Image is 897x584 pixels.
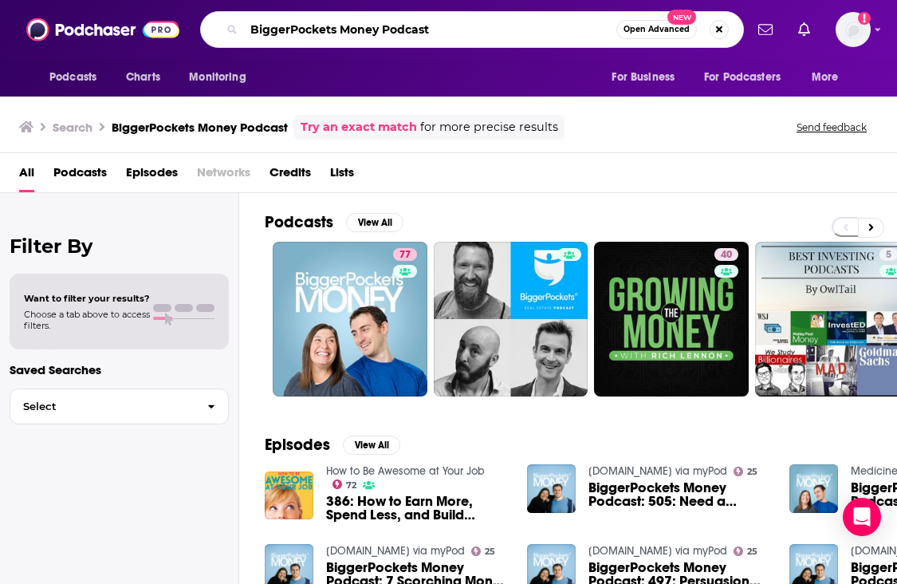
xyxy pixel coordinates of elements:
span: Select [10,401,195,412]
img: BiggerPockets Money Podcast: 505: Need a Financial Advisor? Start Here! [527,464,576,513]
span: Charts [126,66,160,89]
button: View All [346,213,403,232]
span: 25 [485,548,495,555]
button: Send feedback [792,120,871,134]
a: OnePlace.com via myPod [588,544,727,558]
h2: Filter By [10,235,229,258]
img: BiggerPockets Money Podcast: The One Thing Most FIRE Chasers Get Wrong (and Later Regret in Retir... [789,464,838,513]
button: open menu [38,62,117,93]
a: How to Be Awesome at Your Job [326,464,485,478]
a: OnePlace.com via myPod [326,544,465,558]
a: 77 [273,242,427,397]
span: Want to filter your results? [24,293,150,304]
a: All [19,160,34,192]
span: for more precise results [420,118,558,136]
a: Charts [116,62,170,93]
span: For Business [612,66,675,89]
button: View All [343,436,400,455]
h3: Search [53,120,92,135]
span: Networks [197,160,250,192]
h2: Episodes [265,435,330,455]
a: 40 [714,248,738,261]
a: 25 [734,547,758,556]
a: PodcastsView All [265,212,403,232]
a: 72 [332,479,357,489]
p: Saved Searches [10,362,229,377]
span: 40 [721,247,732,263]
button: open menu [600,62,694,93]
button: open menu [801,62,859,93]
div: Open Intercom Messenger [843,498,881,536]
span: 77 [399,247,411,263]
button: Show profile menu [836,12,871,47]
span: Podcasts [49,66,96,89]
h3: BiggerPockets Money Podcast [112,120,288,135]
a: Credits [269,160,311,192]
span: More [812,66,839,89]
button: open menu [694,62,804,93]
a: BiggerPockets Money Podcast: 505: Need a Financial Advisor? Start Here! [588,481,770,508]
a: Episodes [126,160,178,192]
a: Try an exact match [301,118,417,136]
button: open menu [178,62,266,93]
button: Select [10,389,229,424]
span: New [667,10,696,25]
a: OnePlace.com via myPod [588,464,727,478]
img: 386: How to Earn More, Spend Less, and Build Wealth with Mindy Jensen (co-host of the BiggerPocke... [265,472,313,520]
h2: Podcasts [265,212,333,232]
span: 386: How to Earn More, Spend Less, and Build Wealth with [PERSON_NAME] (co-host of the BiggerPock... [326,495,508,522]
span: Choose a tab above to access filters. [24,309,150,331]
a: 386: How to Earn More, Spend Less, and Build Wealth with Mindy Jensen (co-host of the BiggerPocke... [326,495,508,522]
img: Podchaser - Follow, Share and Rate Podcasts [26,14,179,45]
a: Show notifications dropdown [792,16,816,43]
span: 72 [346,482,356,489]
a: EpisodesView All [265,435,400,455]
img: User Profile [836,12,871,47]
a: Show notifications dropdown [752,16,779,43]
span: Monitoring [189,66,246,89]
a: Podcasts [53,160,107,192]
a: 40 [594,242,749,397]
a: 25 [734,467,758,476]
div: Search podcasts, credits, & more... [200,11,744,48]
svg: Add a profile image [858,12,871,25]
span: For Podcasters [704,66,781,89]
span: 25 [747,548,757,555]
a: 25 [471,547,496,556]
span: 25 [747,468,757,475]
input: Search podcasts, credits, & more... [244,17,616,42]
span: Logged in as abbie.hatfield [836,12,871,47]
a: 77 [393,248,417,261]
span: 5 [886,247,891,263]
a: Lists [330,160,354,192]
span: Open Advanced [624,26,690,34]
button: Open AdvancedNew [616,20,697,39]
